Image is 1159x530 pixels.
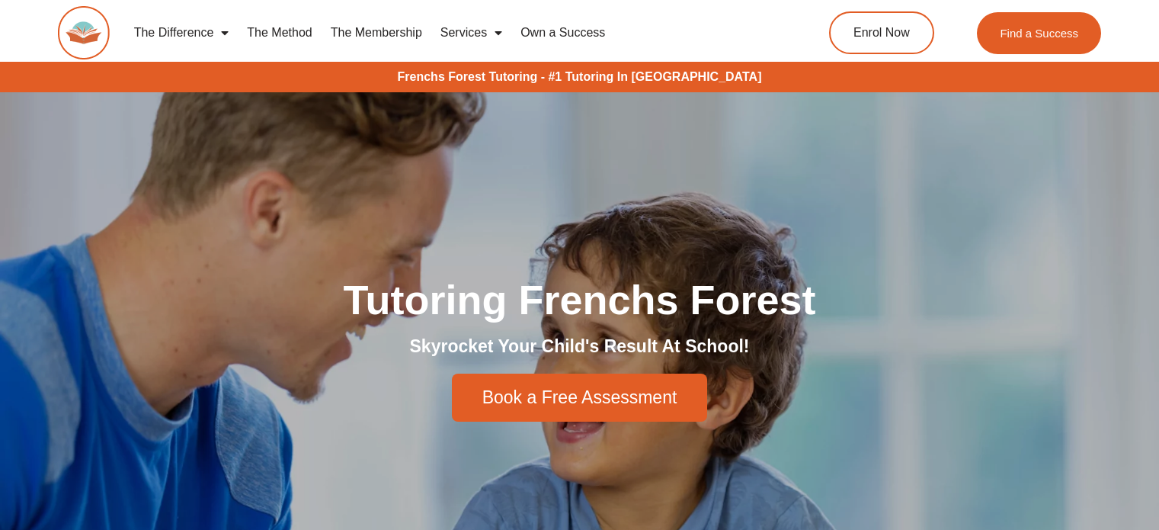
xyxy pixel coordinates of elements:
h1: Tutoring Frenchs Forest [153,279,1007,320]
a: The Membership [322,15,431,50]
span: Enrol Now [853,27,910,39]
span: Book a Free Assessment [482,389,677,406]
a: Enrol Now [829,11,934,54]
a: The Difference [125,15,239,50]
nav: Menu [125,15,770,50]
span: Find a Success [1000,27,1078,39]
a: Find a Success [977,12,1101,54]
h2: Skyrocket Your Child's Result At School! [153,336,1007,358]
a: Book a Free Assessment [452,374,708,422]
a: The Method [238,15,321,50]
a: Own a Success [511,15,614,50]
a: Services [431,15,511,50]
